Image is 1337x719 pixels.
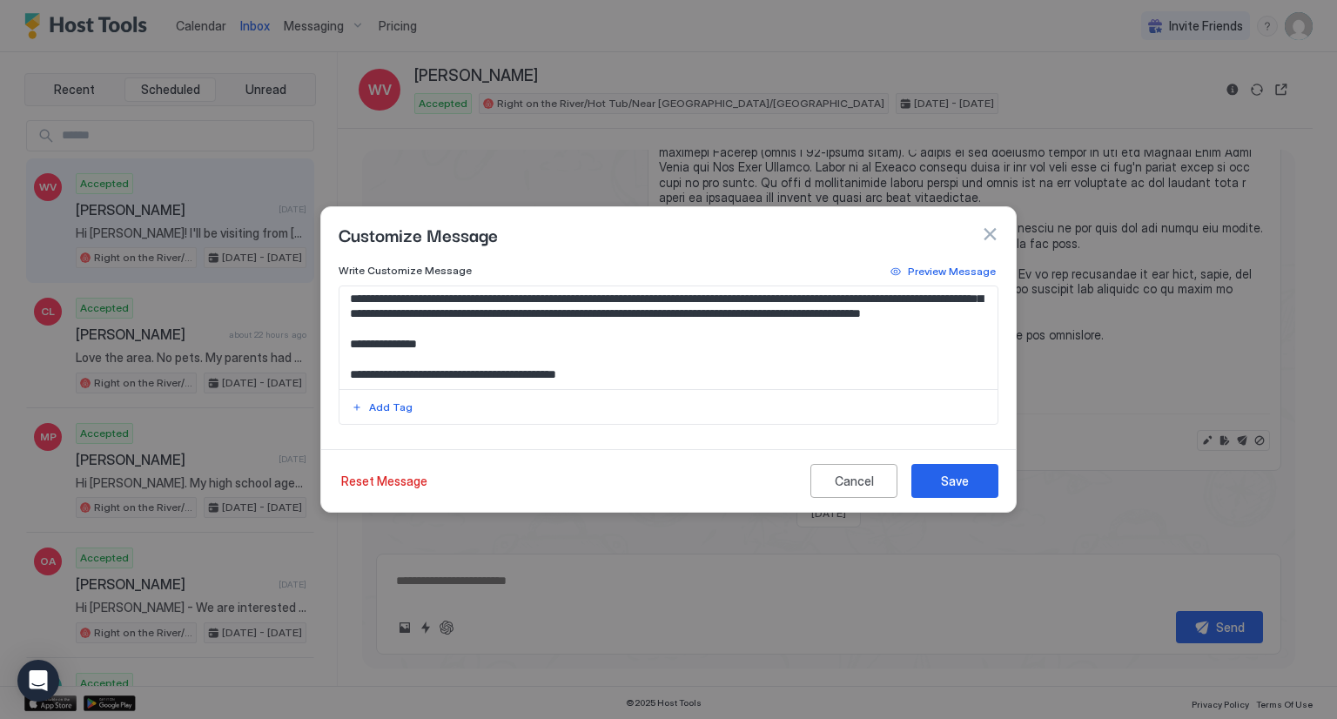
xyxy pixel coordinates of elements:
button: Cancel [810,464,897,498]
div: Open Intercom Messenger [17,660,59,702]
button: Save [911,464,998,498]
span: Write Customize Message [339,264,472,277]
div: Cancel [835,472,874,490]
button: Add Tag [349,397,415,418]
textarea: Input Field [339,286,998,389]
div: Add Tag [369,400,413,415]
button: Preview Message [888,261,998,282]
span: Customize Message [339,221,498,247]
button: Reset Message [339,464,430,498]
div: Reset Message [341,472,427,490]
div: Preview Message [908,264,996,279]
div: Save [941,472,969,490]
